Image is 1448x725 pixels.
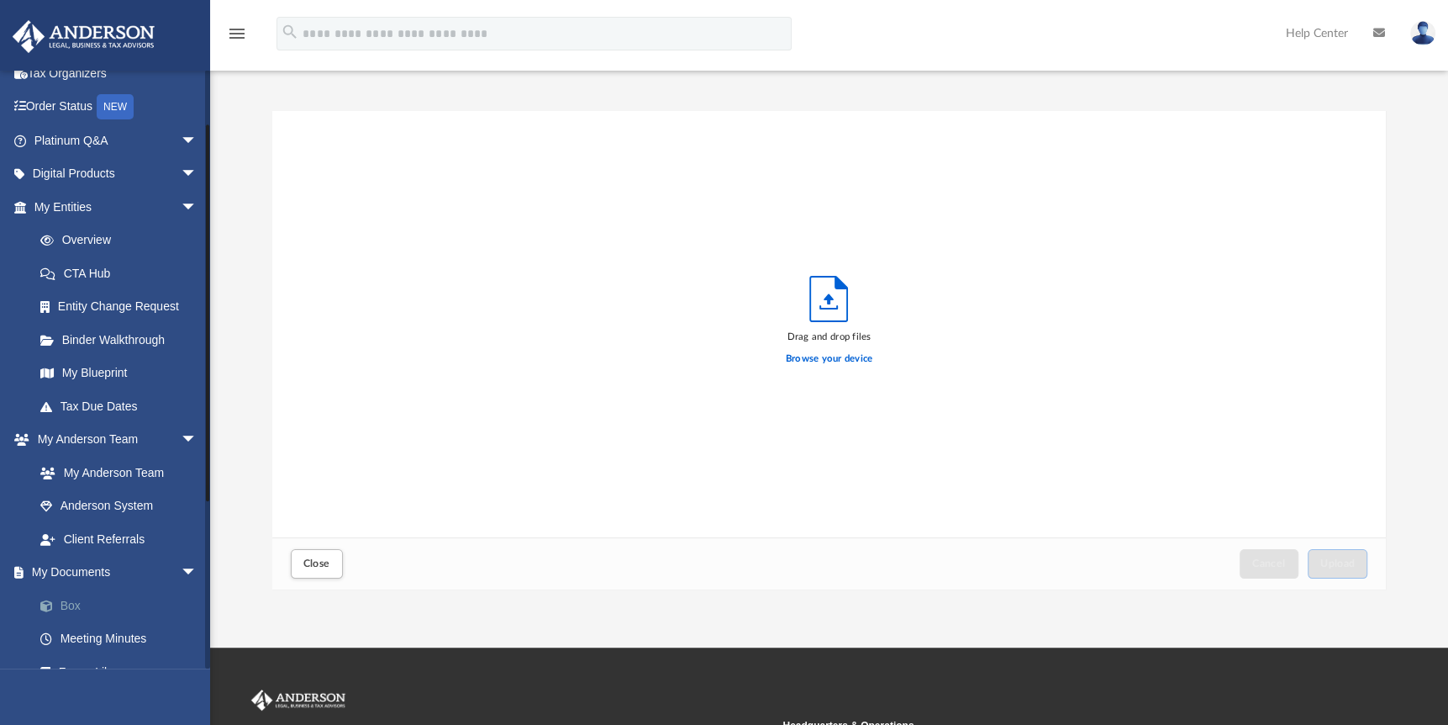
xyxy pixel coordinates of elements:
span: arrow_drop_down [181,190,214,225]
img: Anderson Advisors Platinum Portal [8,20,160,53]
a: Overview [24,224,223,257]
a: Tax Due Dates [24,389,223,423]
a: Order StatusNEW [12,90,223,124]
a: Forms Library [24,655,214,689]
span: arrow_drop_down [181,556,214,590]
a: Anderson System [24,490,214,523]
button: Close [291,549,343,579]
a: Tax Organizers [12,56,223,90]
i: search [281,23,299,41]
button: Upload [1308,549,1368,579]
img: User Pic [1410,21,1435,45]
a: Meeting Minutes [24,622,223,656]
div: Drag and drop files [786,330,873,345]
a: Digital Productsarrow_drop_down [12,157,223,191]
a: My Blueprint [24,357,214,390]
span: arrow_drop_down [181,157,214,192]
a: CTA Hub [24,257,223,290]
span: arrow_drop_down [181,124,214,158]
a: My Documentsarrow_drop_down [12,556,223,590]
a: My Anderson Teamarrow_drop_down [12,423,214,457]
span: Close [303,558,330,569]
span: Cancel [1252,558,1286,569]
a: Box [24,589,223,622]
a: Client Referrals [24,522,214,556]
a: menu [227,32,247,44]
a: Platinum Q&Aarrow_drop_down [12,124,223,157]
div: grid [272,111,1386,538]
a: Entity Change Request [24,290,223,324]
div: NEW [97,94,134,119]
a: My Anderson Team [24,456,206,490]
a: My Entitiesarrow_drop_down [12,190,223,224]
span: Upload [1320,558,1356,569]
i: menu [227,24,247,44]
label: Browse your device [786,352,873,367]
button: Cancel [1240,549,1298,579]
div: Upload [272,111,1387,590]
a: Binder Walkthrough [24,323,223,357]
img: Anderson Advisors Platinum Portal [248,690,349,712]
span: arrow_drop_down [181,423,214,458]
